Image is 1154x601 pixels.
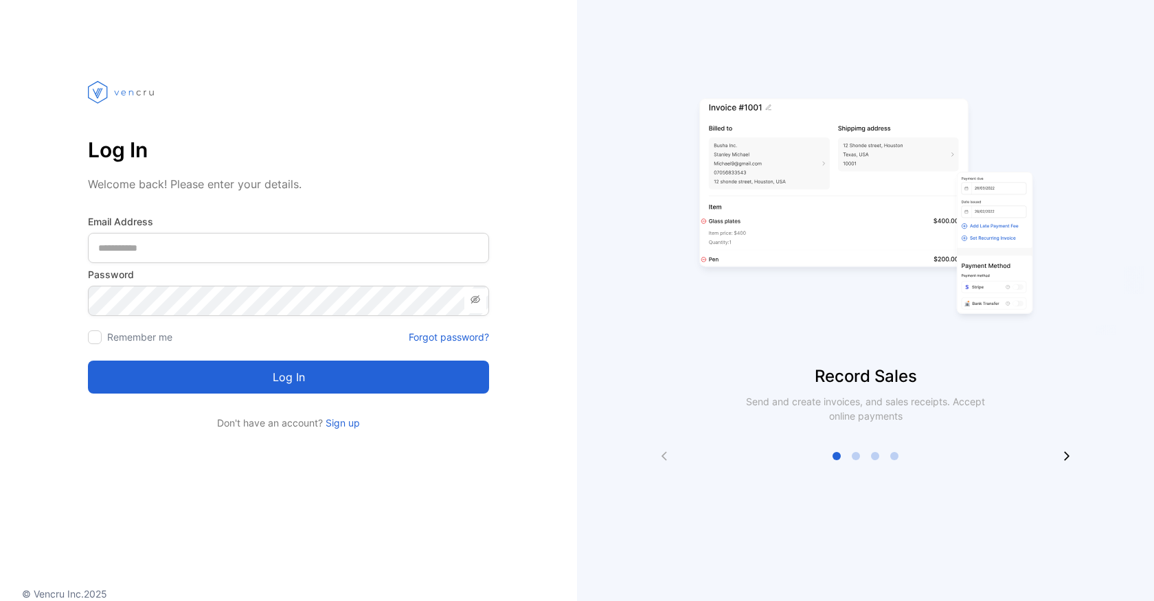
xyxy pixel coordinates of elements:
p: Welcome back! Please enter your details. [88,176,489,192]
img: slider image [694,55,1037,364]
p: Send and create invoices, and sales receipts. Accept online payments [734,394,997,423]
p: Log In [88,133,489,166]
p: Record Sales [577,364,1154,389]
a: Forgot password? [409,330,489,344]
button: Log in [88,361,489,394]
label: Password [88,267,489,282]
label: Email Address [88,214,489,229]
img: vencru logo [88,55,157,129]
label: Remember me [107,331,172,343]
p: Don't have an account? [88,416,489,430]
a: Sign up [323,417,360,429]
